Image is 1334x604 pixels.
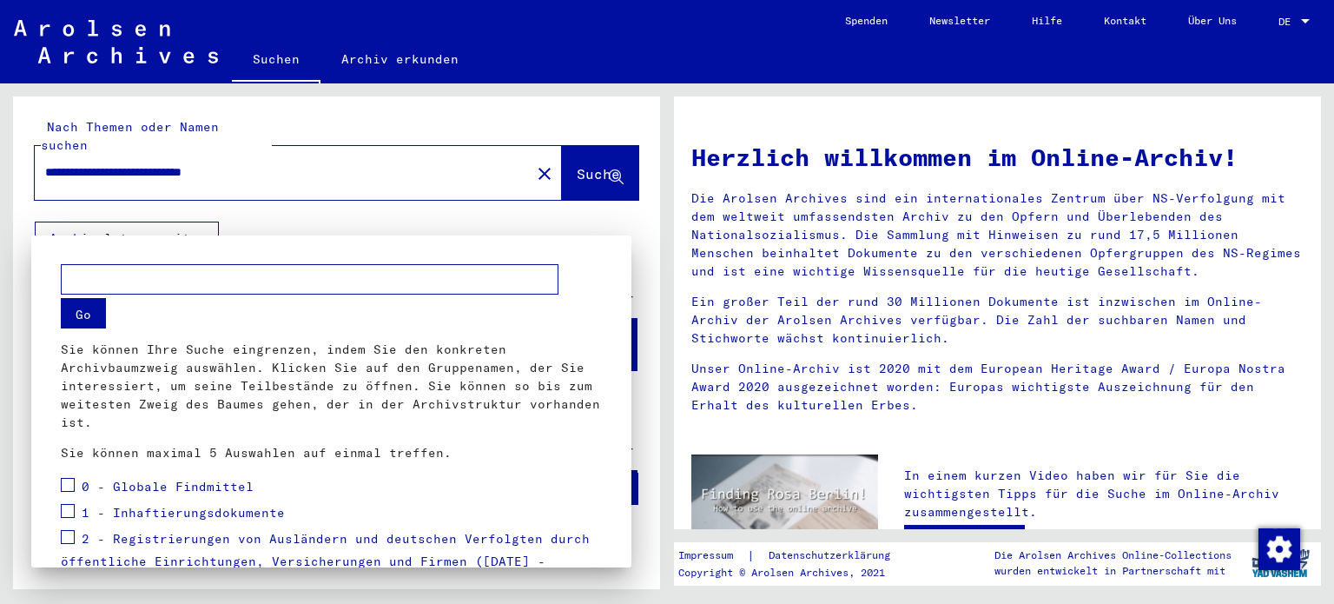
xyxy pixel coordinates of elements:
span: 0 - Globale Findmittel [82,479,254,494]
span: 1 - Inhaftierungsdokumente [82,505,285,521]
button: Go [61,298,106,329]
img: Zustimmung ändern [1258,528,1300,570]
p: Sie können maximal 5 Auswahlen auf einmal treffen. [61,444,602,462]
p: Sie können Ihre Suche eingrenzen, indem Sie den konkreten Archivbaumzweig auswählen. Klicken Sie ... [61,341,602,432]
span: 2 - Registrierungen von Ausländern und deutschen Verfolgten durch öffentliche Einrichtungen, Vers... [61,531,590,588]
